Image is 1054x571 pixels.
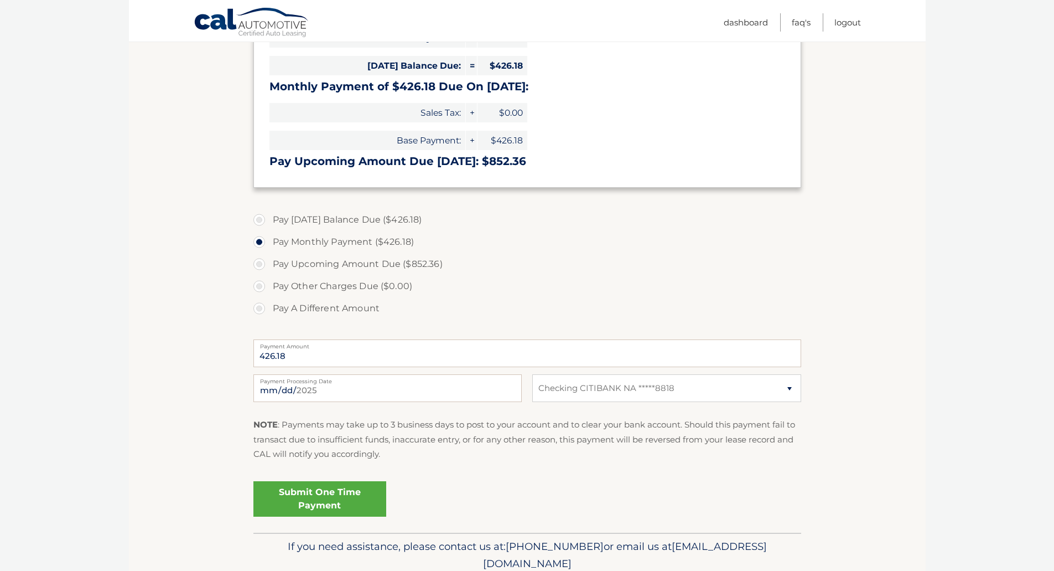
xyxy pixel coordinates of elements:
[253,374,522,402] input: Payment Date
[269,155,785,168] h3: Pay Upcoming Amount Due [DATE]: $852.36
[477,103,527,122] span: $0.00
[253,339,801,348] label: Payment Amount
[506,540,604,553] span: [PHONE_NUMBER]
[253,231,801,253] label: Pay Monthly Payment ($426.18)
[253,209,801,231] label: Pay [DATE] Balance Due ($426.18)
[269,56,465,75] span: [DATE] Balance Due:
[253,419,278,430] strong: NOTE
[253,297,801,320] label: Pay A Different Amount
[253,418,801,461] p: : Payments may take up to 3 business days to post to your account and to clear your bank account....
[194,7,310,39] a: Cal Automotive
[269,131,465,150] span: Base Payment:
[477,56,527,75] span: $426.18
[253,253,801,275] label: Pay Upcoming Amount Due ($852.36)
[253,374,522,383] label: Payment Processing Date
[477,131,527,150] span: $426.18
[466,103,477,122] span: +
[253,275,801,297] label: Pay Other Charges Due ($0.00)
[466,56,477,75] span: =
[253,481,386,517] a: Submit One Time Payment
[253,339,801,367] input: Payment Amount
[269,80,785,94] h3: Monthly Payment of $426.18 Due On [DATE]:
[724,13,768,32] a: Dashboard
[792,13,811,32] a: FAQ's
[466,131,477,150] span: +
[834,13,861,32] a: Logout
[269,103,465,122] span: Sales Tax:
